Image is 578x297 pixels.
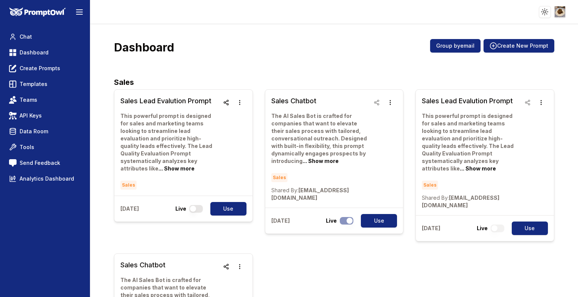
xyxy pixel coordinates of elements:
[20,159,60,167] span: Send Feedback
[271,96,370,202] a: Sales ChatbotThe AI Sales Bot is crafted for companies that want to elevate their sales process w...
[271,112,370,165] p: The AI Sales Bot is crafted for companies that want to elevate their sales process with tailored,...
[422,181,438,190] span: Sales
[175,205,186,213] p: Live
[20,80,47,88] span: Templates
[460,165,496,172] button: ... Show more
[6,46,84,59] a: Dashboard
[6,77,84,91] a: Templates
[484,39,554,53] button: Create New Prompt
[9,159,17,167] img: feedback
[20,112,42,119] span: API Keys
[422,96,521,209] a: Sales Lead Evalution PromptThis powerful prompt is designed for sales and marketing teams looking...
[6,125,84,138] a: Data Room
[120,205,139,213] p: [DATE]
[120,260,219,270] h3: Sales Chatbot
[20,65,60,72] span: Create Prompts
[430,39,481,53] button: Group byemail
[326,217,337,225] p: Live
[271,187,370,202] p: [EMAIL_ADDRESS][DOMAIN_NAME]
[356,214,397,228] a: Use
[6,156,84,170] a: Send Feedback
[20,33,32,41] span: Chat
[271,217,290,225] p: [DATE]
[422,194,521,209] p: [EMAIL_ADDRESS][DOMAIN_NAME]
[120,96,219,190] a: Sales Lead Evalution PromptThis powerful prompt is designed for sales and marketing teams looking...
[20,49,49,56] span: Dashboard
[6,172,84,185] a: Analytics Dashboard
[6,93,84,107] a: Teams
[6,140,84,154] a: Tools
[361,214,397,228] button: Use
[158,165,195,172] button: ... Show more
[120,112,219,172] p: This powerful prompt is designed for sales and marketing teams looking to streamline lead evaluat...
[20,143,34,151] span: Tools
[6,30,84,44] a: Chat
[120,96,219,106] h3: Sales Lead Evalution Prompt
[422,112,521,172] p: This powerful prompt is designed for sales and marketing teams looking to streamline lead evaluat...
[20,128,48,135] span: Data Room
[512,222,548,235] button: Use
[271,96,370,106] h3: Sales Chatbot
[271,187,298,193] span: Shared By:
[6,62,84,75] a: Create Prompts
[507,222,548,235] a: Use
[20,175,74,182] span: Analytics Dashboard
[422,225,440,232] p: [DATE]
[206,202,246,216] a: Use
[20,96,37,104] span: Teams
[477,225,488,232] p: Live
[210,202,246,216] button: Use
[422,194,449,201] span: Shared By:
[6,109,84,122] a: API Keys
[9,8,66,17] img: PromptOwl
[303,157,339,165] button: ... Show more
[422,96,521,106] h3: Sales Lead Evalution Prompt
[271,173,287,182] span: Sales
[114,41,174,54] h3: Dashboard
[114,77,554,88] h2: Sales
[120,181,137,190] span: Sales
[555,6,566,17] img: ACg8ocJIkOrGEUzc4UCbSY_wLWIt_CBE9p5qeP6PcNlo2D6o-W6qxegf=s96-c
